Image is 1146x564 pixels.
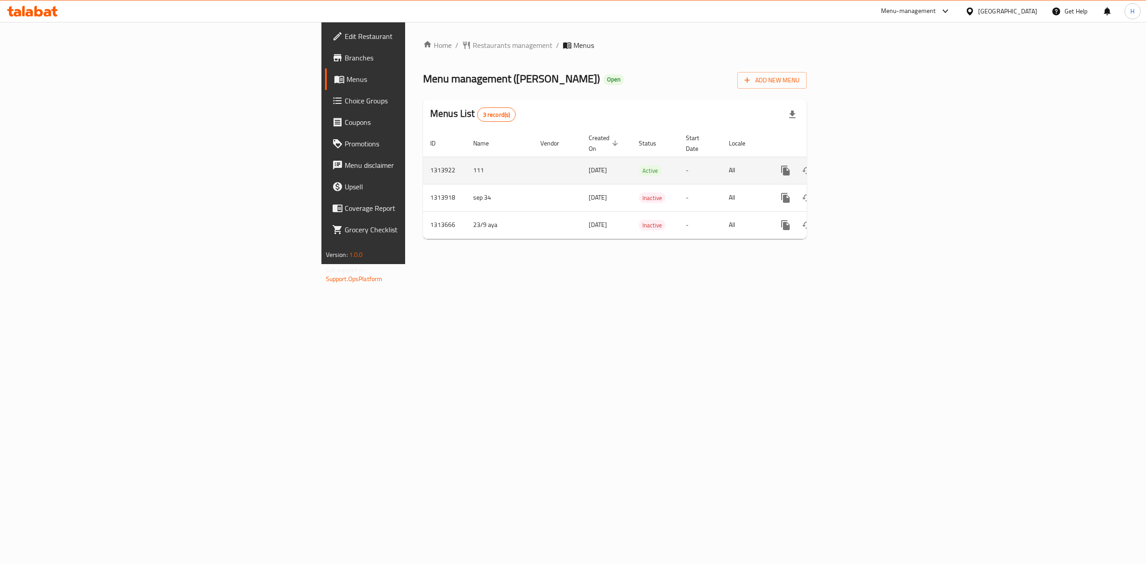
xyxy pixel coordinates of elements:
li: / [556,40,559,51]
span: Add New Menu [744,75,800,86]
span: Coupons [345,117,506,128]
nav: breadcrumb [423,40,807,51]
span: [DATE] [589,192,607,203]
a: Menu disclaimer [325,154,513,176]
span: Inactive [639,193,666,203]
span: Menus [346,74,506,85]
div: Active [639,165,662,176]
span: Name [473,138,500,149]
td: All [722,211,768,239]
span: H [1130,6,1134,16]
span: Inactive [639,220,666,231]
span: Promotions [345,138,506,149]
td: - [679,157,722,184]
span: Upsell [345,181,506,192]
a: Grocery Checklist [325,219,513,240]
table: enhanced table [423,130,868,239]
span: 1.0.0 [349,249,363,261]
div: Total records count [477,107,516,122]
span: Active [639,166,662,176]
span: Menu disclaimer [345,160,506,171]
span: Grocery Checklist [345,224,506,235]
span: Menus [573,40,594,51]
div: Menu-management [881,6,936,17]
td: All [722,157,768,184]
a: Choice Groups [325,90,513,111]
a: Upsell [325,176,513,197]
a: Menus [325,68,513,90]
div: [GEOGRAPHIC_DATA] [978,6,1037,16]
td: - [679,184,722,211]
span: Choice Groups [345,95,506,106]
span: Get support on: [326,264,367,276]
span: Locale [729,138,757,149]
button: Change Status [796,187,818,209]
a: Coupons [325,111,513,133]
button: more [775,214,796,236]
span: Status [639,138,668,149]
span: Created On [589,132,621,154]
td: All [722,184,768,211]
div: Export file [782,104,803,125]
button: more [775,187,796,209]
a: Edit Restaurant [325,26,513,47]
button: Change Status [796,160,818,181]
span: Edit Restaurant [345,31,506,42]
button: Add New Menu [737,72,807,89]
span: [DATE] [589,164,607,176]
button: more [775,160,796,181]
a: Support.OpsPlatform [326,273,383,285]
span: Open [603,76,624,83]
span: Coverage Report [345,203,506,214]
span: 3 record(s) [478,111,516,119]
a: Coverage Report [325,197,513,219]
a: Promotions [325,133,513,154]
span: ID [430,138,447,149]
span: Start Date [686,132,711,154]
a: Branches [325,47,513,68]
th: Actions [768,130,868,157]
td: - [679,211,722,239]
div: Open [603,74,624,85]
span: Vendor [540,138,571,149]
span: [DATE] [589,219,607,231]
span: Branches [345,52,506,63]
h2: Menus List [430,107,516,122]
span: Version: [326,249,348,261]
button: Change Status [796,214,818,236]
